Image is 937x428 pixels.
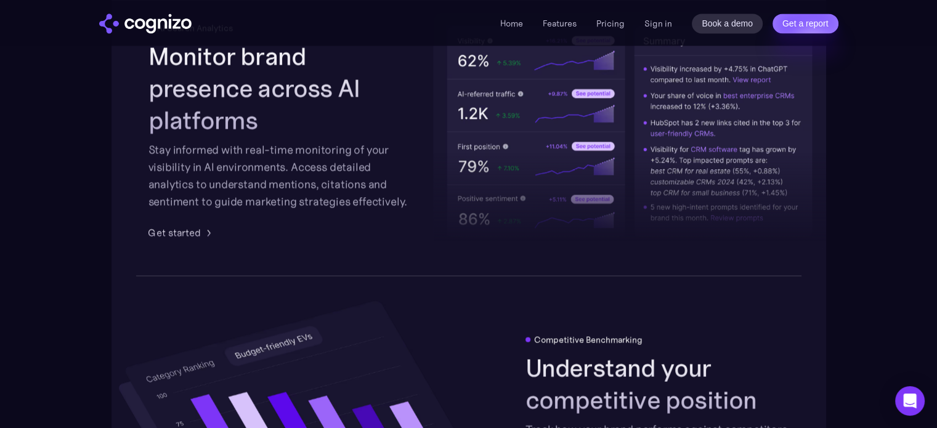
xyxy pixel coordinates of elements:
a: Features [543,18,577,29]
a: Get a report [773,14,838,33]
a: Book a demo [692,14,763,33]
div: Competitive Benchmarking [534,334,643,344]
div: Open Intercom Messenger [895,386,925,416]
a: Pricing [596,18,625,29]
a: home [99,14,192,33]
h2: Monitor brand presence across AI platforms [148,40,412,136]
div: Get started [148,225,201,240]
a: Sign in [644,16,672,31]
a: Get started [148,225,216,240]
a: Home [500,18,523,29]
div: Stay informed with real-time monitoring of your visibility in AI environments. Access detailed an... [148,141,412,210]
h2: Understand your competitive position [525,352,789,416]
img: cognizo logo [99,14,192,33]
